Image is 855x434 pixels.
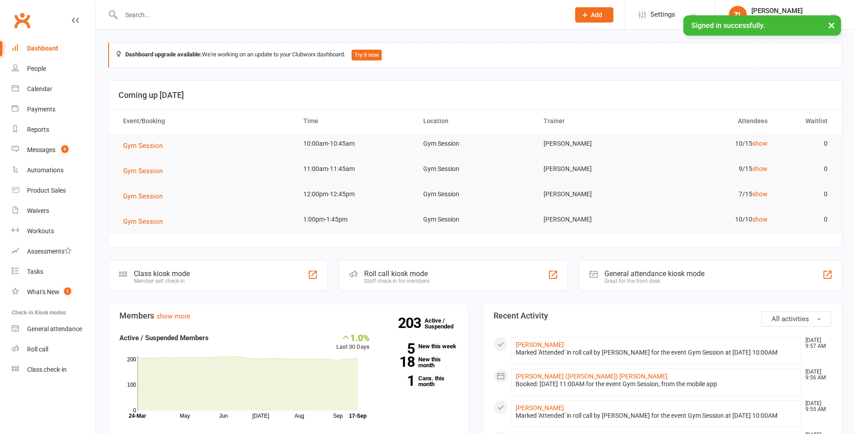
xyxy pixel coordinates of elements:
button: Try it now [352,50,382,60]
h3: Recent Activity [494,311,832,320]
div: Class kiosk mode [134,269,190,278]
td: [PERSON_NAME] [535,184,655,205]
td: 0 [776,133,836,154]
div: Great for the front desk [604,278,704,284]
time: [DATE] 9:55 AM [801,401,831,412]
div: General attendance [27,325,82,332]
div: Booked: [DATE] 11:00AM for the event Gym Session, from the mobile app [516,380,798,388]
a: show [752,165,768,172]
div: Calendar [27,85,52,92]
div: Class check-in [27,366,67,373]
td: 12:00pm-12:45pm [295,184,415,205]
th: Trainer [535,110,655,133]
span: Gym Session [123,217,163,226]
div: Tasks [27,268,43,275]
div: Payments [27,106,55,113]
div: Product Sales [27,187,66,194]
div: Messages [27,146,55,153]
a: 18New this month [383,356,457,368]
a: Roll call [12,339,95,360]
td: [PERSON_NAME] [535,209,655,230]
td: [PERSON_NAME] [535,133,655,154]
div: General attendance kiosk mode [604,269,704,278]
div: Assessments [27,248,72,255]
div: 1.0% [336,332,370,342]
td: 10:00am-10:45am [295,133,415,154]
a: General attendance kiosk mode [12,319,95,339]
td: 0 [776,184,836,205]
span: 9 [61,145,69,153]
div: Workouts [27,227,54,235]
div: Last 30 Days [336,332,370,352]
div: Reports [27,126,49,133]
a: [PERSON_NAME] [516,341,564,348]
th: Time [295,110,415,133]
a: show more [156,312,190,320]
a: Automations [12,160,95,180]
td: 10/15 [655,133,775,154]
a: Dashboard [12,38,95,59]
a: Waivers [12,201,95,221]
div: Uniting Seniors Gym Orange [751,15,830,23]
td: 7/15 [655,184,775,205]
a: Payments [12,99,95,120]
a: Assessments [12,241,95,262]
strong: Dashboard upgrade available: [125,51,202,58]
div: Marked 'Attended' in roll call by [PERSON_NAME] for the event Gym Session at [DATE] 10:00AM [516,349,798,356]
th: Attendees [655,110,775,133]
strong: Active / Suspended Members [119,334,209,342]
a: 1Canx. this month [383,375,457,387]
span: 1 [64,287,71,295]
a: 5New this week [383,343,457,349]
a: 203Active / Suspended [425,311,464,336]
td: 1:00pm-1:45pm [295,209,415,230]
a: Class kiosk mode [12,360,95,380]
div: Roll call kiosk mode [364,269,430,278]
td: Gym Session [415,184,535,205]
div: [PERSON_NAME] [751,7,830,15]
span: Gym Session [123,192,163,200]
span: Gym Session [123,142,163,150]
th: Location [415,110,535,133]
time: [DATE] 9:57 AM [801,337,831,349]
a: Product Sales [12,180,95,201]
th: Event/Booking [115,110,295,133]
a: People [12,59,95,79]
button: Add [575,7,613,23]
h3: Members [119,311,457,320]
td: Gym Session [415,209,535,230]
td: 11:00am-11:45am [295,158,415,180]
a: What's New1 [12,282,95,302]
td: 10/10 [655,209,775,230]
a: [PERSON_NAME] [516,404,564,411]
td: 9/15 [655,158,775,180]
a: show [752,216,768,223]
div: ZL [729,6,747,24]
button: × [823,15,840,35]
time: [DATE] 9:56 AM [801,369,831,381]
td: 0 [776,209,836,230]
div: Roll call [27,346,48,353]
div: Waivers [27,207,49,214]
a: Calendar [12,79,95,99]
span: Settings [650,5,675,25]
a: Tasks [12,262,95,282]
div: Dashboard [27,45,58,52]
strong: 203 [398,316,425,330]
span: Signed in successfully. [691,21,765,30]
a: [PERSON_NAME] ([PERSON_NAME]) [PERSON_NAME] [516,373,668,380]
button: Gym Session [123,140,169,151]
td: Gym Session [415,158,535,180]
td: [PERSON_NAME] [535,158,655,180]
div: Member self check-in [134,278,190,284]
div: People [27,65,46,72]
a: Reports [12,120,95,140]
td: 0 [776,158,836,180]
div: Staff check-in for members [364,278,430,284]
a: show [752,190,768,198]
strong: 1 [383,374,415,388]
div: What's New [27,288,59,295]
input: Search... [119,9,563,21]
strong: 18 [383,355,415,369]
button: All activities [761,311,831,327]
